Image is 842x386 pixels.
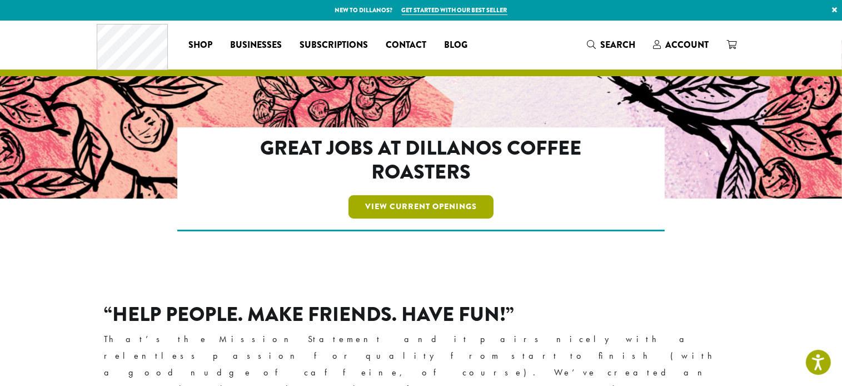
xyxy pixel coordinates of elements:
[579,36,645,54] a: Search
[444,38,467,52] span: Blog
[666,38,709,51] span: Account
[300,38,368,52] span: Subscriptions
[601,38,636,51] span: Search
[386,38,426,52] span: Contact
[188,38,212,52] span: Shop
[225,136,617,184] h2: Great Jobs at Dillanos Coffee Roasters
[180,36,221,54] a: Shop
[104,303,738,326] h2: “Help People. Make Friends. Have Fun!”
[402,6,507,15] a: Get started with our best seller
[230,38,282,52] span: Businesses
[348,195,494,219] a: View Current Openings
